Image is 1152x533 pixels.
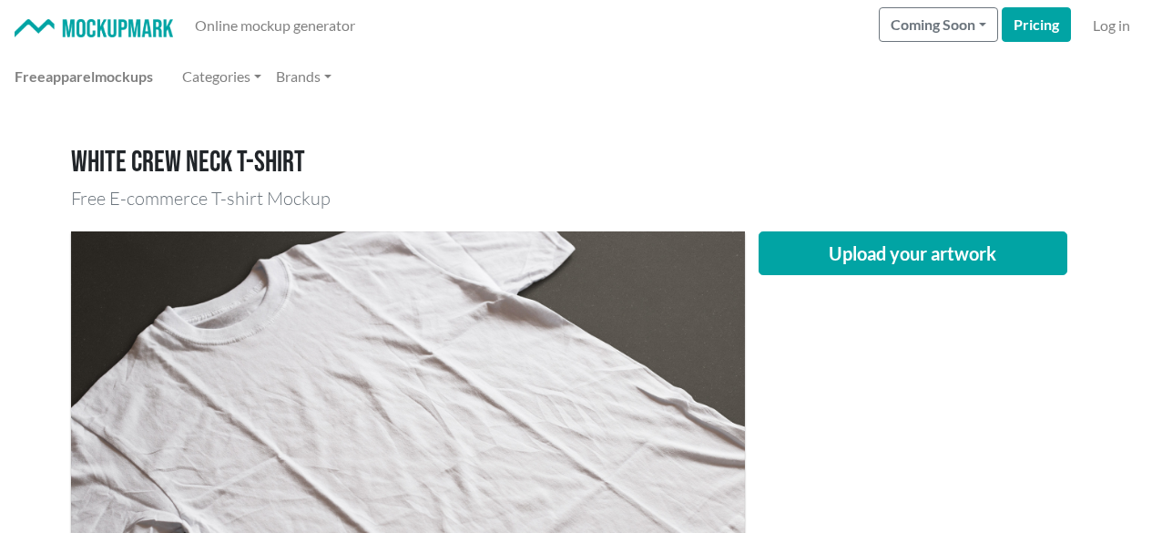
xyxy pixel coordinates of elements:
[71,188,1082,210] h3: Free E-commerce T-shirt Mockup
[269,58,339,95] a: Brands
[7,58,160,95] a: Freeapparelmockups
[879,7,998,42] button: Coming Soon
[46,67,95,85] span: apparel
[15,19,173,38] img: Mockup Mark
[1086,7,1137,44] a: Log in
[188,7,362,44] a: Online mockup generator
[71,146,1082,180] h1: White crew neck T-shirt
[759,231,1068,275] button: Upload your artwork
[1002,7,1071,42] a: Pricing
[175,58,269,95] a: Categories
